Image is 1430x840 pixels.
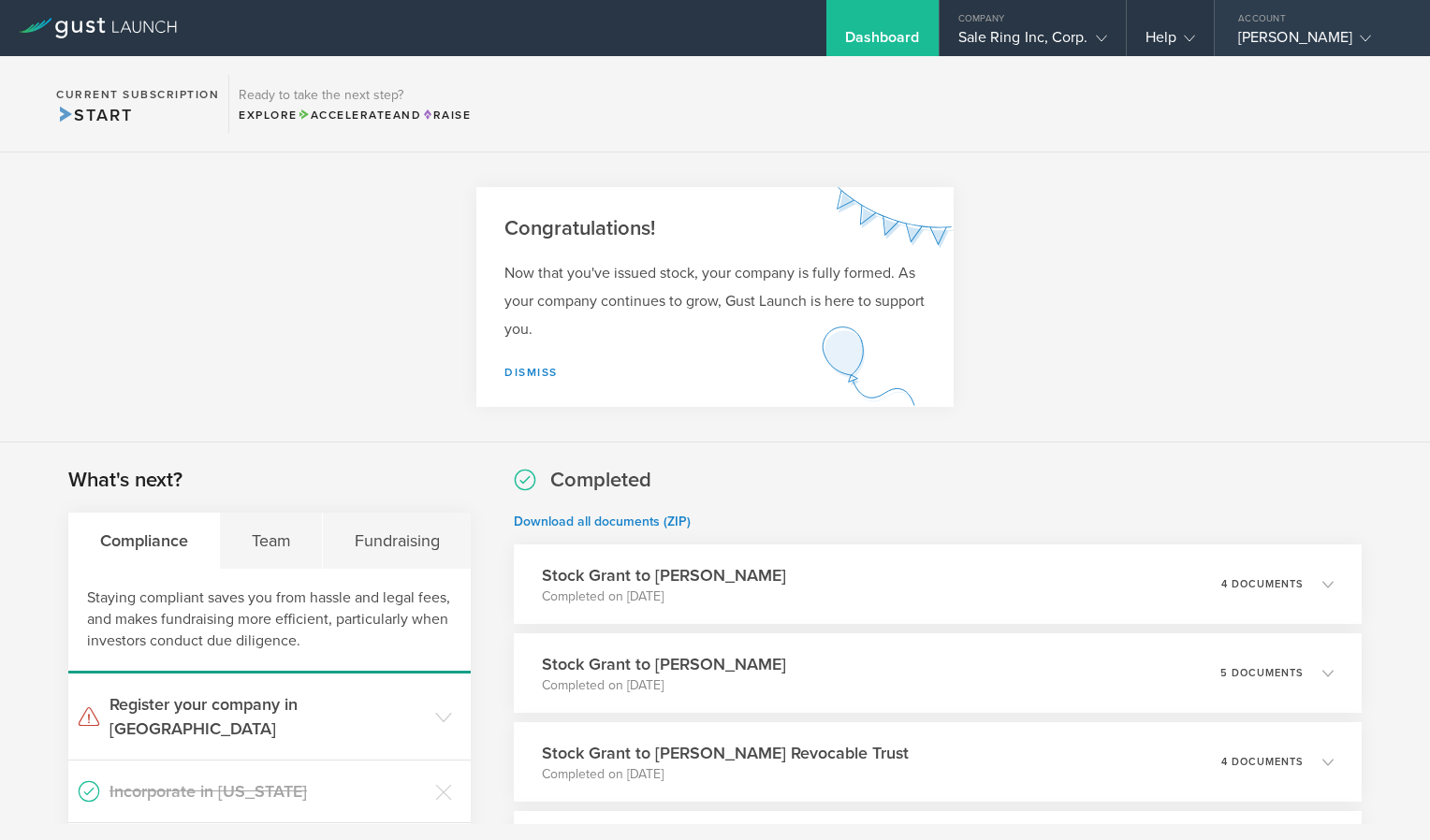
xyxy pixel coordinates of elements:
[298,109,393,122] span: Accelerate
[1145,28,1195,56] div: Help
[542,741,909,765] h3: Stock Grant to [PERSON_NAME] Revocable Trust
[323,513,471,569] div: Fundraising
[68,569,471,673] div: Staying compliant saves you from hassle and legal fees, and makes fundraising more efficient, par...
[1336,750,1430,840] iframe: Chat Widget
[220,513,323,569] div: Team
[1221,579,1304,589] p: 4 documents
[109,779,426,804] h3: Incorporate in [US_STATE]
[298,109,422,122] span: and
[56,89,219,100] h2: Current Subscription
[845,28,920,56] div: Dashboard
[542,765,909,784] p: Completed on [DATE]
[542,676,786,695] p: Completed on [DATE]
[542,587,786,606] p: Completed on [DATE]
[958,28,1107,56] div: Sale Ring Inc, Corp.
[56,105,132,125] span: Start
[504,366,558,379] a: Dismiss
[1221,757,1304,767] p: 4 documents
[1220,668,1304,678] p: 5 documents
[514,514,691,529] a: Download all documents (ZIP)
[1238,28,1397,56] div: [PERSON_NAME]
[421,109,471,122] span: Raise
[228,75,480,133] div: Ready to take the next step?ExploreAccelerateandRaise
[109,692,426,741] h3: Register your company in [GEOGRAPHIC_DATA]
[542,652,786,676] h3: Stock Grant to [PERSON_NAME]
[542,563,786,587] h3: Stock Grant to [PERSON_NAME]
[68,467,182,494] h2: What's next?
[504,259,926,343] p: Now that you've issued stock, your company is fully formed. As your company continues to grow, Gu...
[504,215,926,242] h2: Congratulations!
[239,89,471,102] h3: Ready to take the next step?
[239,107,471,123] div: Explore
[68,513,220,569] div: Compliance
[550,467,651,494] h2: Completed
